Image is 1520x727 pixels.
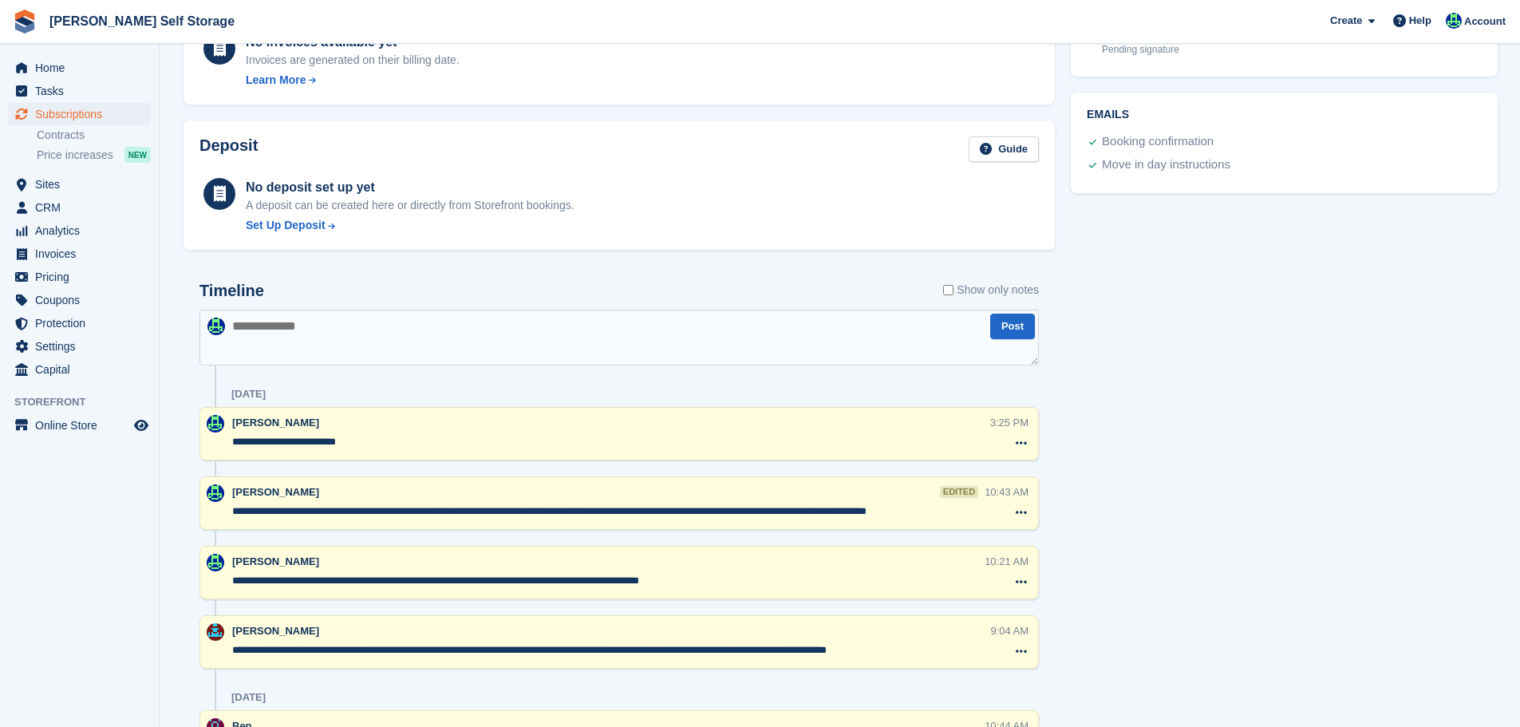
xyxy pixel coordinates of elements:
[246,52,460,69] div: Invoices are generated on their billing date.
[207,484,224,502] img: Jenna Pearcy
[246,217,326,234] div: Set Up Deposit
[207,623,224,641] img: Dev Yildirim
[1087,109,1482,121] h2: Emails
[35,243,131,265] span: Invoices
[8,335,151,358] a: menu
[985,554,1028,569] div: 10:21 AM
[8,312,151,334] a: menu
[231,691,266,704] div: [DATE]
[1102,132,1214,152] div: Booking confirmation
[37,146,151,164] a: Price increases NEW
[35,80,131,102] span: Tasks
[232,486,319,498] span: [PERSON_NAME]
[1330,13,1362,29] span: Create
[232,625,319,637] span: [PERSON_NAME]
[990,314,1035,340] button: Post
[35,358,131,381] span: Capital
[8,173,151,196] a: menu
[132,416,151,435] a: Preview store
[35,335,131,358] span: Settings
[35,103,131,125] span: Subscriptions
[199,282,264,300] h2: Timeline
[8,358,151,381] a: menu
[8,57,151,79] a: menu
[943,282,953,298] input: Show only notes
[43,8,241,34] a: [PERSON_NAME] Self Storage
[8,103,151,125] a: menu
[37,148,113,163] span: Price increases
[1409,13,1431,29] span: Help
[985,484,1028,500] div: 10:43 AM
[207,318,225,335] img: Jenna Pearcy
[8,80,151,102] a: menu
[1102,42,1314,57] div: Pending signature
[207,415,224,433] img: Jenna Pearcy
[35,57,131,79] span: Home
[13,10,37,34] img: stora-icon-8386f47178a22dfd0bd8f6a31ec36ba5ce8667c1dd55bd0f319d3a0aa187defe.svg
[8,219,151,242] a: menu
[35,266,131,288] span: Pricing
[969,136,1039,163] a: Guide
[8,266,151,288] a: menu
[231,388,266,401] div: [DATE]
[943,282,1039,298] label: Show only notes
[37,128,151,143] a: Contracts
[35,196,131,219] span: CRM
[35,173,131,196] span: Sites
[232,417,319,429] span: [PERSON_NAME]
[246,217,574,234] a: Set Up Deposit
[8,243,151,265] a: menu
[8,289,151,311] a: menu
[246,72,306,89] div: Learn More
[1464,14,1506,30] span: Account
[35,289,131,311] span: Coupons
[940,486,978,498] div: edited
[232,555,319,567] span: [PERSON_NAME]
[246,197,574,214] p: A deposit can be created here or directly from Storefront bookings.
[1102,156,1230,175] div: Move in day instructions
[990,415,1028,430] div: 3:25 PM
[35,312,131,334] span: Protection
[8,414,151,437] a: menu
[8,196,151,219] a: menu
[1446,13,1462,29] img: Jenna Pearcy
[124,147,151,163] div: NEW
[14,394,159,410] span: Storefront
[35,414,131,437] span: Online Store
[207,554,224,571] img: Jenna Pearcy
[35,219,131,242] span: Analytics
[246,72,460,89] a: Learn More
[199,136,258,163] h2: Deposit
[990,623,1028,638] div: 9:04 AM
[246,178,574,197] div: No deposit set up yet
